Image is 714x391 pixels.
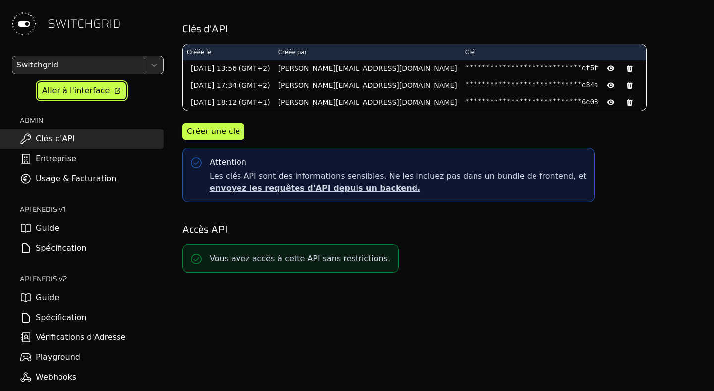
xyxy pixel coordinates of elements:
[210,182,586,194] p: envoyez les requêtes d'API depuis un backend.
[183,77,274,94] td: [DATE] 17:34 (GMT+2)
[461,44,646,60] th: Clé
[20,204,164,214] h2: API ENEDIS v1
[210,156,246,168] div: Attention
[274,77,461,94] td: [PERSON_NAME][EMAIL_ADDRESS][DOMAIN_NAME]
[274,94,461,111] td: [PERSON_NAME][EMAIL_ADDRESS][DOMAIN_NAME]
[8,8,40,40] img: Switchgrid Logo
[182,222,700,236] h2: Accès API
[183,60,274,77] td: [DATE] 13:56 (GMT+2)
[20,274,164,284] h2: API ENEDIS v2
[210,170,586,194] span: Les clés API sont des informations sensibles. Ne les incluez pas dans un bundle de frontend, et
[42,85,110,97] div: Aller à l'interface
[274,44,461,60] th: Créée par
[20,115,164,125] h2: ADMIN
[182,123,244,140] button: Créer une clé
[183,94,274,111] td: [DATE] 18:12 (GMT+1)
[274,60,461,77] td: [PERSON_NAME][EMAIL_ADDRESS][DOMAIN_NAME]
[210,253,390,264] p: Vous avez accès à cette API sans restrictions.
[187,126,240,137] div: Créer une clé
[182,22,700,36] h2: Clés d'API
[183,44,274,60] th: Créée le
[38,82,126,99] a: Aller à l'interface
[48,16,121,32] span: SWITCHGRID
